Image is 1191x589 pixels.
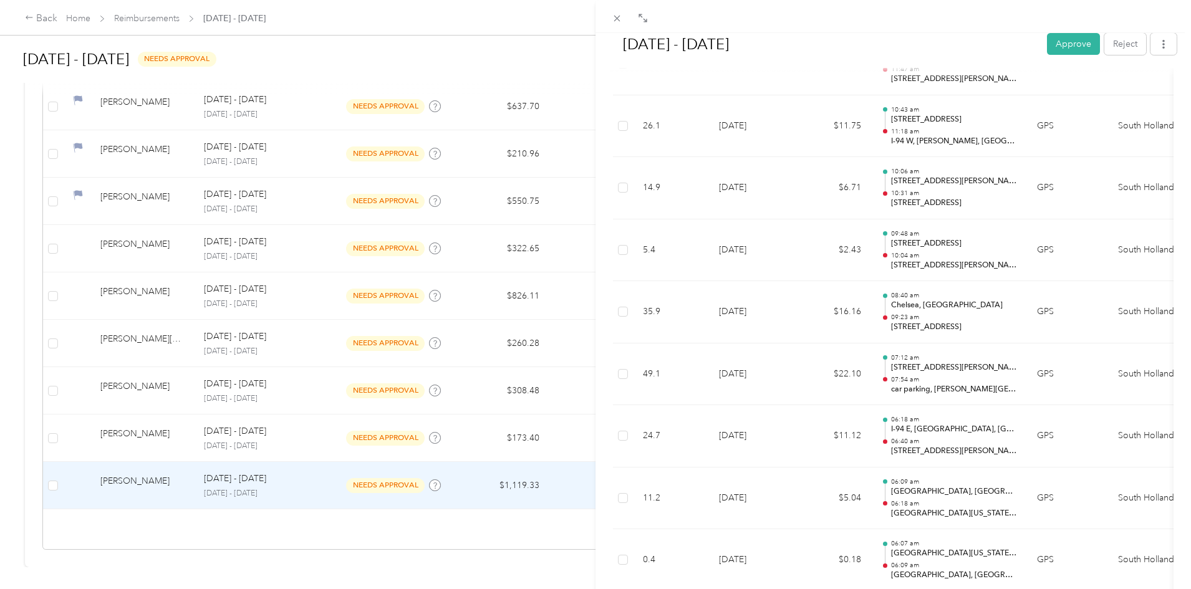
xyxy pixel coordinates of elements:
td: 35.9 [633,281,709,343]
td: 11.2 [633,467,709,530]
td: GPS [1027,343,1108,406]
p: 10:43 am [891,105,1017,114]
p: 06:40 am [891,437,1017,446]
p: [STREET_ADDRESS][PERSON_NAME] [891,74,1017,85]
td: GPS [1027,95,1108,158]
td: [DATE] [709,95,796,158]
p: I-94 W, [PERSON_NAME], [GEOGRAPHIC_DATA], [GEOGRAPHIC_DATA] [891,136,1017,147]
p: [STREET_ADDRESS][PERSON_NAME][PERSON_NAME] [891,446,1017,457]
p: 06:09 am [891,561,1017,570]
td: [DATE] [709,219,796,282]
p: 07:54 am [891,375,1017,384]
button: Reject [1104,33,1146,55]
td: $6.71 [796,157,871,219]
p: [STREET_ADDRESS] [891,322,1017,333]
p: [STREET_ADDRESS][PERSON_NAME][PERSON_NAME][US_STATE] [891,362,1017,373]
p: [STREET_ADDRESS] [891,114,1017,125]
p: Chelsea, [GEOGRAPHIC_DATA] [891,300,1017,311]
td: [DATE] [709,467,796,530]
td: [DATE] [709,281,796,343]
p: 08:40 am [891,291,1017,300]
td: [DATE] [709,157,796,219]
p: car parking, [PERSON_NAME][GEOGRAPHIC_DATA], [GEOGRAPHIC_DATA], [GEOGRAPHIC_DATA][US_STATE], [GEO... [891,384,1017,395]
td: $16.16 [796,281,871,343]
td: 5.4 [633,219,709,282]
p: I-94 E, [GEOGRAPHIC_DATA], [GEOGRAPHIC_DATA] [891,424,1017,435]
p: 10:31 am [891,189,1017,198]
td: GPS [1027,281,1108,343]
p: [GEOGRAPHIC_DATA][US_STATE], [GEOGRAPHIC_DATA] [891,548,1017,559]
p: [GEOGRAPHIC_DATA], [GEOGRAPHIC_DATA], [US_STATE], 49024, [GEOGRAPHIC_DATA] [891,486,1017,497]
td: 24.7 [633,405,709,467]
td: $11.12 [796,405,871,467]
td: GPS [1027,405,1108,467]
td: 14.9 [633,157,709,219]
p: 06:18 am [891,499,1017,508]
p: [GEOGRAPHIC_DATA], [GEOGRAPHIC_DATA], [US_STATE], 49024, [GEOGRAPHIC_DATA] [891,570,1017,581]
p: 06:18 am [891,415,1017,424]
td: $5.04 [796,467,871,530]
td: $22.10 [796,343,871,406]
td: 26.1 [633,95,709,158]
p: 10:06 am [891,167,1017,176]
iframe: Everlance-gr Chat Button Frame [1121,519,1191,589]
td: GPS [1027,219,1108,282]
h1: Sep 18 - Oct 1, 2025 [610,29,1038,59]
p: 10:04 am [891,251,1017,260]
td: 49.1 [633,343,709,406]
td: $2.43 [796,219,871,282]
p: 06:07 am [891,539,1017,548]
p: [STREET_ADDRESS][PERSON_NAME] [891,260,1017,271]
td: [DATE] [709,405,796,467]
p: 07:12 am [891,353,1017,362]
p: 09:48 am [891,229,1017,238]
p: 11:18 am [891,127,1017,136]
td: GPS [1027,467,1108,530]
p: [STREET_ADDRESS] [891,198,1017,209]
p: [STREET_ADDRESS] [891,238,1017,249]
button: Approve [1047,33,1100,55]
p: 09:23 am [891,313,1017,322]
td: GPS [1027,157,1108,219]
p: [STREET_ADDRESS][PERSON_NAME] [891,176,1017,187]
p: 06:09 am [891,477,1017,486]
td: [DATE] [709,343,796,406]
p: [GEOGRAPHIC_DATA][US_STATE], [GEOGRAPHIC_DATA], [GEOGRAPHIC_DATA], [US_STATE], 49053, [GEOGRAPHIC... [891,508,1017,519]
td: $11.75 [796,95,871,158]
